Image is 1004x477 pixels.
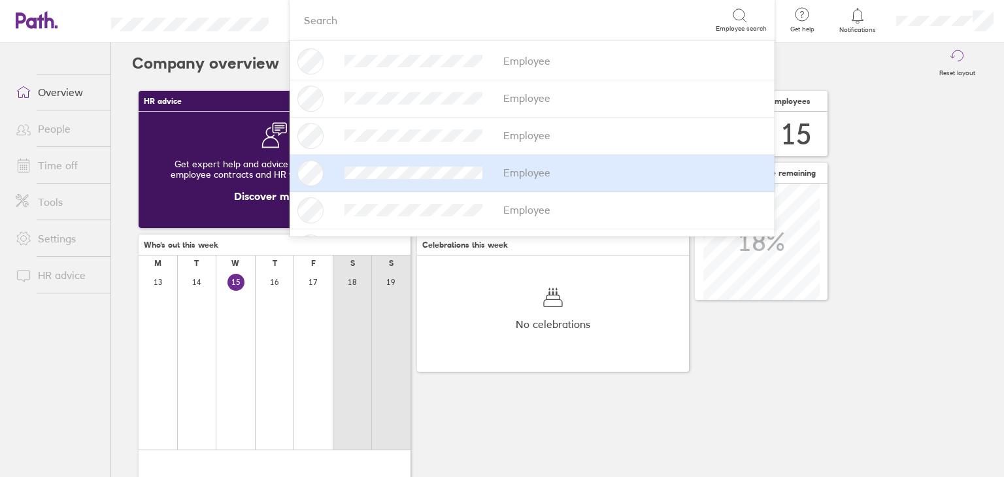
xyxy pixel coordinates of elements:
a: HR advice [5,262,110,288]
span: No celebrations [516,318,590,330]
a: Time off [5,152,110,178]
div: Search [304,14,337,25]
div: Employee [503,92,550,104]
a: People [5,116,110,142]
span: Notifications [837,26,879,34]
div: Employee [503,55,550,67]
a: Notifications [837,7,879,34]
div: Employee [503,129,550,141]
div: 15 [780,118,812,151]
span: Celebrations this week [422,240,508,250]
a: Overview [5,79,110,105]
a: Discover more > [234,189,315,203]
span: Employees [770,97,811,106]
div: S [350,259,355,268]
div: T [194,259,199,268]
div: Employee [503,167,550,178]
div: M [154,259,161,268]
a: Settings [5,225,110,252]
a: Tools [5,189,110,215]
span: Get help [781,25,824,33]
div: S [389,259,393,268]
div: Employee [503,204,550,216]
div: F [311,259,316,268]
div: T [273,259,277,268]
h2: Company overview [132,42,279,84]
label: Reset layout [931,65,983,77]
span: Employee search [716,25,767,33]
span: Who's out this week [144,240,218,250]
button: Reset layout [931,42,983,84]
div: W [231,259,239,268]
div: Get expert help and advice on employment law, employee contracts and HR with NatWest Mentor. [149,148,400,190]
span: HR advice [144,97,182,106]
